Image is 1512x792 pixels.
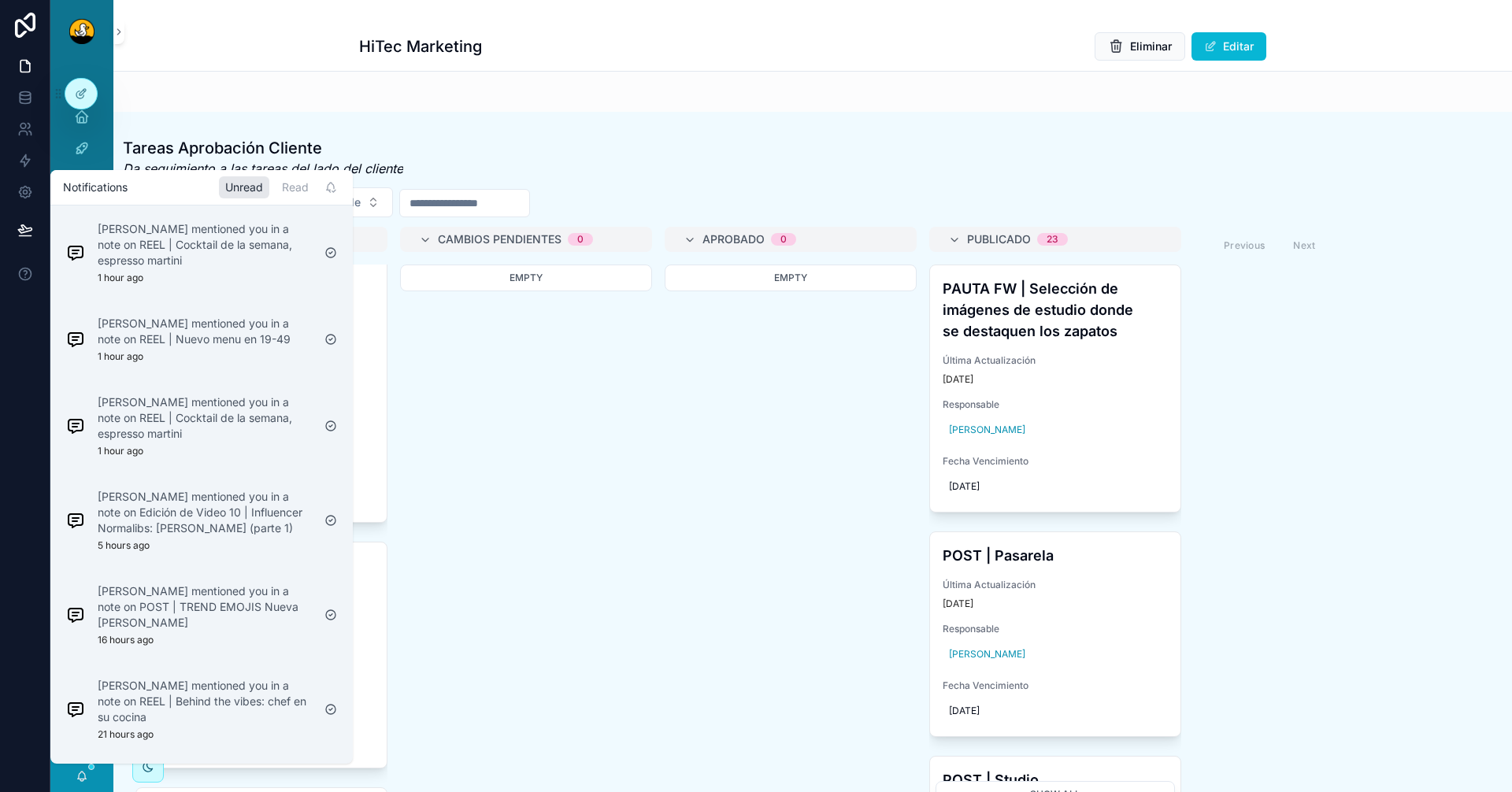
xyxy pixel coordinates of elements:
[1130,39,1172,54] span: Eliminar
[702,231,765,247] span: Aprobado
[98,394,312,442] p: [PERSON_NAME] mentioned you in a note on REEL | Cocktail de la semana, espresso martini
[1047,233,1058,246] div: 23
[98,728,154,741] p: 21 hours ago
[943,623,1168,635] span: Responsable
[1191,32,1266,61] button: Editar
[63,179,128,195] h1: Notifications
[943,679,1168,692] span: Fecha Vencimiento
[943,278,1168,342] h4: PAUTA FW | Selección de imágenes de estudio donde se destaquen los zapatos
[66,330,85,349] img: Notification icon
[949,705,1162,717] span: [DATE]
[943,579,1168,591] span: Última Actualización
[98,272,143,284] p: 1 hour ago
[943,455,1168,468] span: Fecha Vencimiento
[967,231,1031,247] span: Publicado
[943,420,1032,439] a: [PERSON_NAME]
[69,19,94,44] img: App logo
[943,373,973,386] p: [DATE]
[219,176,269,198] div: Unread
[1095,32,1185,61] button: Eliminar
[949,480,1162,493] span: [DATE]
[98,350,143,363] p: 1 hour ago
[774,272,807,283] span: Empty
[943,354,1168,367] span: Última Actualización
[943,598,973,610] p: [DATE]
[949,424,1025,436] span: [PERSON_NAME]
[359,35,482,57] h1: HiTec Marketing
[929,531,1181,737] a: POST | PasarelaÚltima Actualización[DATE]Responsable[PERSON_NAME]Fecha Vencimiento[DATE]
[98,678,312,725] p: [PERSON_NAME] mentioned you in a note on REEL | Behind the vibes: chef en su cocina
[929,265,1181,513] a: PAUTA FW | Selección de imágenes de estudio donde se destaquen los zapatosÚltima Actualización[DA...
[123,159,403,178] em: Da seguimiento a las tareas del lado del cliente
[98,221,312,268] p: [PERSON_NAME] mentioned you in a note on REEL | Cocktail de la semana, espresso martini
[66,605,85,624] img: Notification icon
[98,583,312,631] p: [PERSON_NAME] mentioned you in a note on POST | TREND EMOJIS Nueva [PERSON_NAME]
[276,176,315,198] div: Read
[780,233,787,246] div: 0
[943,769,1168,790] h4: POST | Studio
[943,645,1032,664] a: [PERSON_NAME]
[66,416,85,435] img: Notification icon
[949,648,1025,661] span: [PERSON_NAME]
[98,489,312,536] p: [PERSON_NAME] mentioned you in a note on Edición de Video 10 | Influencer Normalibs: [PERSON_NAME...
[577,233,584,246] div: 0
[98,634,154,646] p: 16 hours ago
[438,231,561,247] span: Cambios Pendientes
[50,63,113,323] div: scrollable content
[98,445,143,457] p: 1 hour ago
[66,511,85,530] img: Notification icon
[943,545,1168,566] h4: POST | Pasarela
[123,137,403,159] h1: Tareas Aprobación Cliente
[98,539,150,552] p: 5 hours ago
[66,243,85,262] img: Notification icon
[943,398,1168,411] span: Responsable
[510,272,543,283] span: Empty
[66,700,85,719] img: Notification icon
[98,316,312,347] p: [PERSON_NAME] mentioned you in a note on REEL | Nuevo menu en 19-49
